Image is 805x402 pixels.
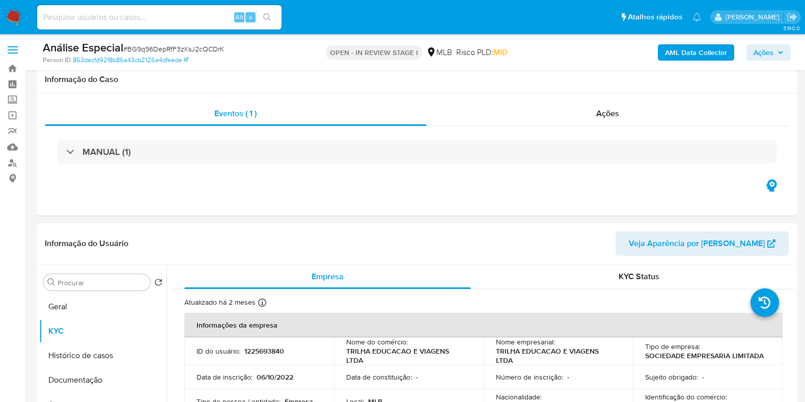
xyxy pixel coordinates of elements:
button: Veja Aparência por [PERSON_NAME] [616,231,789,256]
span: s [249,12,252,22]
p: 06/10/2022 [257,372,293,382]
span: Atalhos rápidos [628,12,682,22]
p: Nome empresarial : [496,337,555,346]
button: Ações [746,44,791,61]
span: Ações [596,108,619,119]
input: Pesquise usuários ou casos... [37,11,282,24]
span: Veja Aparência por [PERSON_NAME] [629,231,765,256]
th: Informações da empresa [184,313,783,337]
button: Geral [39,294,166,319]
input: Procurar [58,278,146,287]
p: Identificação do comércio : [645,392,727,401]
p: SOCIEDADE EMPRESARIA LIMITADA [645,351,764,360]
span: KYC Status [619,271,659,282]
p: Nome do comércio : [346,337,408,346]
span: Alt [235,12,243,22]
div: MLB [426,47,452,58]
p: Sujeito obrigado : [645,372,698,382]
button: Histórico de casos [39,343,166,368]
span: MID [493,46,508,58]
p: Data de constituição : [346,372,412,382]
p: - [416,372,418,382]
button: Retornar ao pedido padrão [154,278,162,289]
span: Risco PLD: [456,47,508,58]
span: Empresa [312,271,344,282]
a: Sair [787,12,797,22]
p: Atualizado há 2 meses [184,298,256,307]
b: Análise Especial [43,39,123,56]
p: 1225693840 [244,346,284,356]
p: viviane.jdasilva@mercadopago.com.br [726,12,783,22]
a: 853dacfd92f8b86a43cb2126e4dfeede [73,56,188,65]
p: - [702,372,704,382]
span: Eventos ( 1 ) [214,108,257,119]
button: search-icon [257,10,277,24]
button: Documentação [39,368,166,392]
p: Número de inscrição : [496,372,563,382]
p: OPEN - IN REVIEW STAGE I [326,45,422,60]
button: Procurar [47,278,55,286]
h1: Informação do Usuário [45,238,128,249]
p: ID do usuário : [197,346,240,356]
a: Notificações [692,13,701,21]
p: Tipo de empresa : [645,342,700,351]
button: KYC [39,319,166,343]
h1: Informação do Caso [45,74,789,85]
p: TRILHA EDUCACAO E VIAGENS LTDA [346,346,467,365]
span: Ações [754,44,773,61]
b: AML Data Collector [665,44,727,61]
div: MANUAL (1) [57,140,776,164]
p: Nacionalidade : [496,392,542,401]
h3: MANUAL (1) [82,146,131,157]
span: # BG9q96DepRfF3zKsJ2cQCDrK [123,44,224,54]
p: TRILHA EDUCACAO E VIAGENS LTDA [496,346,617,365]
b: Person ID [43,56,71,65]
p: - [567,372,569,382]
p: Data de inscrição : [197,372,253,382]
button: AML Data Collector [658,44,734,61]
